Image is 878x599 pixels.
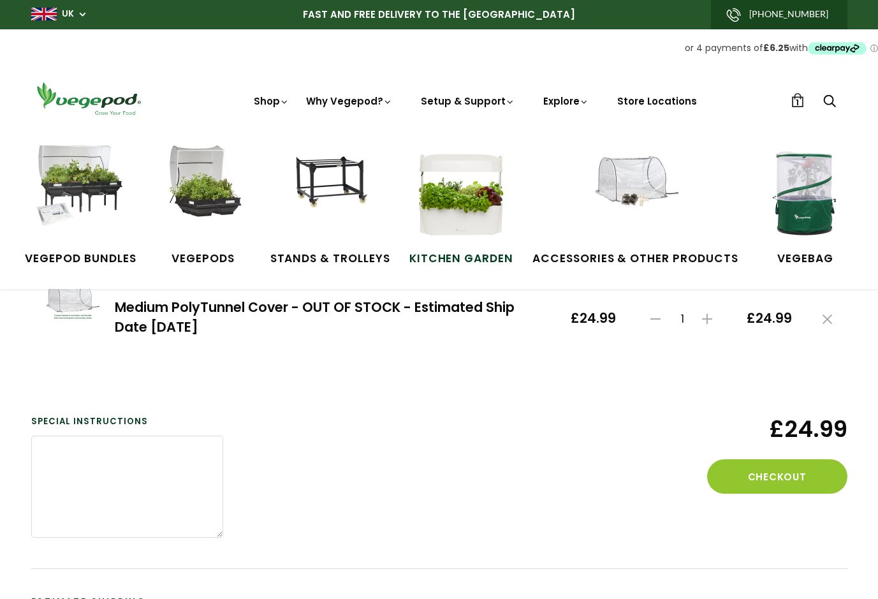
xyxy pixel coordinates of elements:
[270,250,390,267] span: Stands & Trolleys
[409,145,513,267] a: Kitchen Garden
[306,94,393,108] a: Why Vegepod?
[571,311,616,327] span: £24.99
[156,250,251,267] span: Vegepods
[282,145,378,241] img: Stands & Trolleys
[409,250,513,267] span: Kitchen Garden
[25,145,136,267] a: Vegepod Bundles
[707,459,847,494] button: Checkout
[757,145,853,241] img: VegeBag
[668,313,698,325] span: 1
[25,250,136,267] span: Vegepod Bundles
[655,415,847,443] span: £24.99
[254,94,289,144] a: Shop
[156,145,251,267] a: Vegepods
[270,145,390,267] a: Stands & Trolleys
[823,95,836,108] a: Search
[617,94,697,108] a: Store Locations
[62,8,74,20] a: UK
[532,145,738,267] a: Accessories & Other Products
[757,145,853,267] a: VegeBag
[421,94,515,108] a: Setup & Support
[156,145,251,241] img: Raised Garden Kits
[543,94,589,108] a: Explore
[47,283,99,319] img: Medium PolyTunnel Cover - OUT OF STOCK - Estimated Ship Date September 15th
[33,145,128,241] img: Vegepod Bundles
[791,93,805,107] a: 1
[31,415,223,428] label: Special instructions
[31,80,146,117] img: Vegepod
[31,8,57,20] img: gb_large.png
[757,250,853,267] span: VegeBag
[747,311,792,327] span: £24.99
[413,145,509,241] img: Kitchen Garden
[587,145,683,241] img: Accessories & Other Products
[532,250,738,267] span: Accessories & Other Products
[115,298,515,336] a: Medium PolyTunnel Cover - OUT OF STOCK - Estimated Ship Date [DATE]
[796,96,799,108] span: 1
